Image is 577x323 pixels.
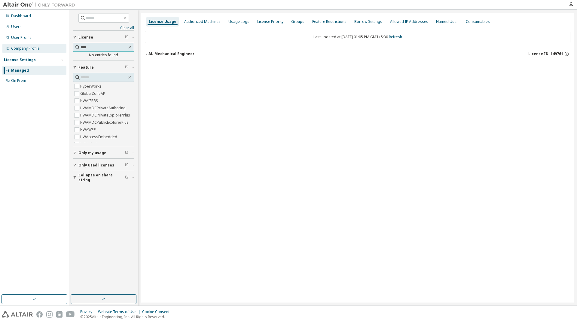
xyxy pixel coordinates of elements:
[80,309,98,314] div: Privacy
[73,31,134,44] button: License
[98,309,142,314] div: Website Terms of Use
[257,19,283,24] div: License Priority
[11,35,32,40] div: User Profile
[73,171,134,184] button: Collapse on share string
[73,26,134,30] a: Clear all
[125,151,129,155] span: Clear filter
[466,19,490,24] div: Consumables
[78,151,106,155] span: Only my usage
[436,19,458,24] div: Named User
[145,47,570,61] button: AU Mechanical EngineerLicense ID: 149761
[78,65,94,70] span: Feature
[390,19,428,24] div: Allowed IP Addresses
[312,19,347,24] div: Feature Restrictions
[11,68,29,73] div: Managed
[80,104,127,112] label: HWAMDCPrivateAuthoring
[3,2,78,8] img: Altair One
[80,141,101,148] label: HWActivate
[78,35,93,40] span: License
[73,159,134,172] button: Only used licenses
[125,65,129,70] span: Clear filter
[80,112,131,119] label: HWAMDCPrivateExplorerPlus
[354,19,382,24] div: Borrow Settings
[80,126,97,133] label: HWAWPF
[56,311,63,318] img: linkedin.svg
[80,133,118,141] label: HWAccessEmbedded
[148,51,194,56] div: AU Mechanical Engineer
[73,53,134,57] div: No entries found
[125,175,129,180] span: Clear filter
[11,78,26,83] div: On Prem
[80,119,130,126] label: HWAMDCPublicExplorerPlus
[78,163,114,168] span: Only used licenses
[142,309,173,314] div: Cookie Consent
[78,173,125,182] span: Collapse on share string
[291,19,304,24] div: Groups
[36,311,43,318] img: facebook.svg
[73,61,134,74] button: Feature
[4,57,36,62] div: License Settings
[66,311,75,318] img: youtube.svg
[80,90,106,97] label: GlobalZoneAP
[11,24,22,29] div: Users
[80,97,99,104] label: HWAIFPBS
[389,34,402,39] a: Refresh
[145,31,570,43] div: Last updated at: [DATE] 01:05 PM GMT+5:30
[528,51,563,56] span: License ID: 149761
[2,311,33,318] img: altair_logo.svg
[149,19,176,24] div: License Usage
[11,14,31,18] div: Dashboard
[80,83,103,90] label: HyperWorks
[80,314,173,319] p: © 2025 Altair Engineering, Inc. All Rights Reserved.
[125,35,129,40] span: Clear filter
[184,19,221,24] div: Authorized Machines
[11,46,40,51] div: Company Profile
[228,19,249,24] div: Usage Logs
[125,163,129,168] span: Clear filter
[46,311,53,318] img: instagram.svg
[73,146,134,160] button: Only my usage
